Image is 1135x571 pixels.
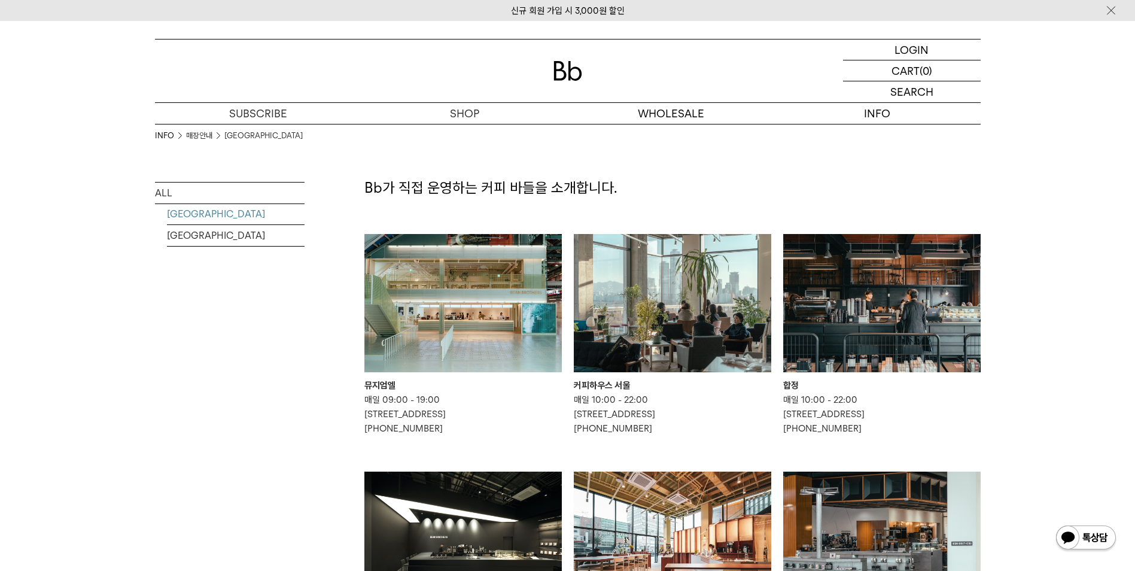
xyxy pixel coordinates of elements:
[890,81,933,102] p: SEARCH
[568,103,774,124] p: WHOLESALE
[155,103,361,124] a: SUBSCRIBE
[891,60,920,81] p: CART
[783,393,981,436] p: 매일 10:00 - 22:00 [STREET_ADDRESS] [PHONE_NUMBER]
[574,378,771,393] div: 커피하우스 서울
[574,234,771,436] a: 커피하우스 서울 커피하우스 서울 매일 10:00 - 22:00[STREET_ADDRESS][PHONE_NUMBER]
[783,378,981,393] div: 합정
[364,393,562,436] p: 매일 09:00 - 19:00 [STREET_ADDRESS] [PHONE_NUMBER]
[774,103,981,124] p: INFO
[364,234,562,436] a: 뮤지엄엘 뮤지엄엘 매일 09:00 - 19:00[STREET_ADDRESS][PHONE_NUMBER]
[574,234,771,372] img: 커피하우스 서울
[843,40,981,60] a: LOGIN
[920,60,932,81] p: (0)
[167,225,305,246] a: [GEOGRAPHIC_DATA]
[1055,524,1117,553] img: 카카오톡 채널 1:1 채팅 버튼
[364,178,981,198] p: Bb가 직접 운영하는 커피 바들을 소개합니다.
[553,61,582,81] img: 로고
[574,393,771,436] p: 매일 10:00 - 22:00 [STREET_ADDRESS] [PHONE_NUMBER]
[783,234,981,436] a: 합정 합정 매일 10:00 - 22:00[STREET_ADDRESS][PHONE_NUMBER]
[894,40,929,60] p: LOGIN
[783,234,981,372] img: 합정
[167,204,305,224] a: [GEOGRAPHIC_DATA]
[186,130,212,142] a: 매장안내
[364,378,562,393] div: 뮤지엄엘
[224,130,303,142] a: [GEOGRAPHIC_DATA]
[511,5,625,16] a: 신규 회원 가입 시 3,000원 할인
[361,103,568,124] a: SHOP
[364,234,562,372] img: 뮤지엄엘
[155,183,305,204] a: ALL
[843,60,981,81] a: CART (0)
[155,130,186,142] li: INFO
